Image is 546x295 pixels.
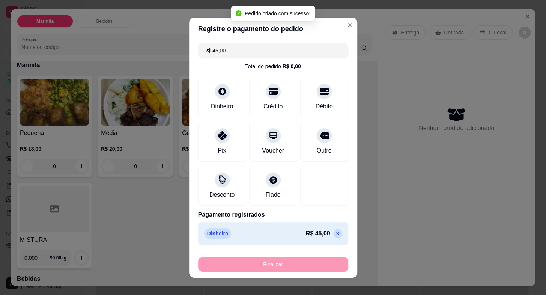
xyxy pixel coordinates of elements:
div: Dinheiro [211,102,233,111]
div: Total do pedido [245,63,301,70]
div: Pix [218,146,226,155]
input: Ex.: hambúrguer de cordeiro [203,43,344,58]
button: Close [344,19,356,31]
div: Outro [316,146,331,155]
p: Dinheiro [204,228,232,239]
div: Crédito [263,102,283,111]
header: Registre o pagamento do pedido [189,18,357,40]
div: Desconto [209,190,235,199]
p: R$ 45,00 [306,229,330,238]
div: Débito [315,102,332,111]
div: R$ 0,00 [282,63,301,70]
div: Fiado [265,190,280,199]
div: Voucher [262,146,284,155]
p: Pagamento registrados [198,210,348,219]
span: check-circle [236,10,242,16]
span: Pedido criado com sucesso! [245,10,310,16]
